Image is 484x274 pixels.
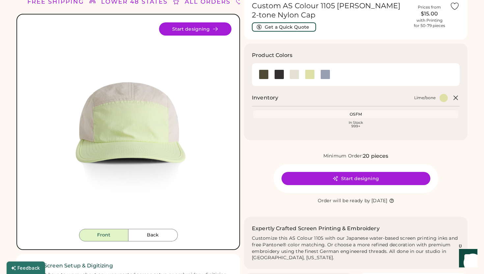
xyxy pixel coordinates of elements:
[318,198,370,204] div: Order will be ready by
[25,22,231,229] img: 1105 - Lime/bone Front Image
[128,229,178,241] button: Back
[363,152,388,160] div: 20 pieces
[24,262,232,270] h2: ✓ Free Screen Setup & Digitizing
[252,22,316,32] button: Get a Quick Quote
[252,225,380,233] h2: Expertly Crafted Screen Printing & Embroidery
[323,153,363,159] div: Minimum Order:
[418,5,441,10] div: Prices from
[453,244,481,273] iframe: Front Chat
[252,94,278,102] h2: Inventory
[414,95,436,100] div: Lime/bone
[79,229,128,241] button: Front
[282,172,430,185] button: Start designing
[255,121,457,128] div: In Stock 999+
[255,112,457,117] div: OSFM
[414,18,445,28] div: with Printing for 50-79 pieces
[252,235,460,261] div: Customize this AS Colour 1105 with our Japanese water-based screen printing inks and free Pantone...
[413,10,446,18] div: $15.00
[252,51,292,59] h3: Product Colors
[252,1,409,20] h1: Custom AS Colour 1105 [PERSON_NAME] 2-tone Nylon Cap
[159,22,231,36] button: Start designing
[25,22,231,229] div: 1105 Style Image
[371,198,388,204] div: [DATE]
